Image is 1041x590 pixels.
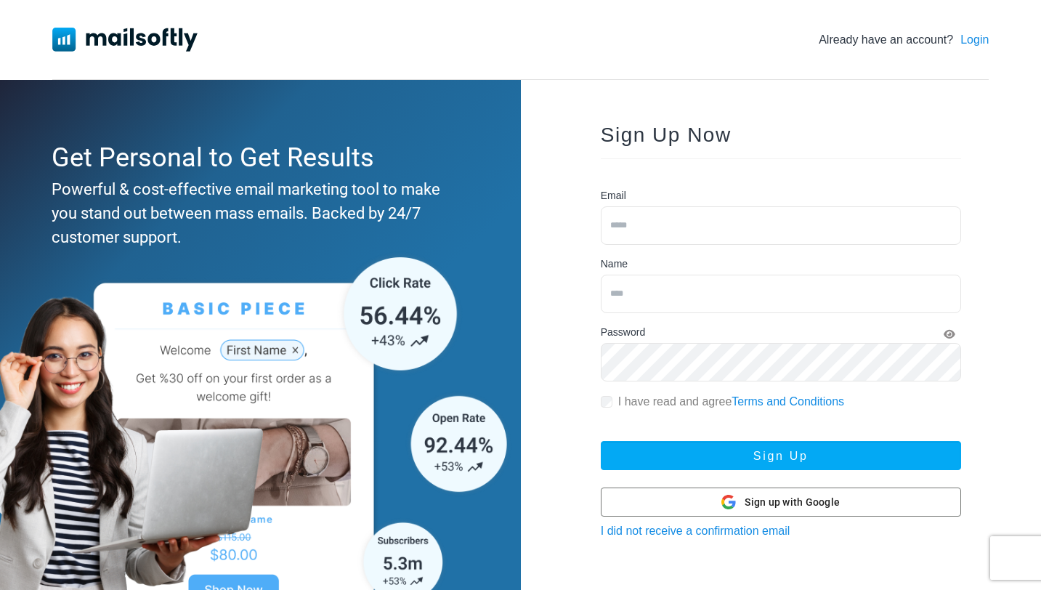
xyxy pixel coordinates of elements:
[52,177,462,249] div: Powerful & cost-effective email marketing tool to make you stand out between mass emails. Backed ...
[601,525,790,537] a: I did not receive a confirmation email
[52,138,462,177] div: Get Personal to Get Results
[52,28,198,51] img: Mailsoftly
[819,31,989,49] div: Already have an account?
[601,441,961,470] button: Sign Up
[601,325,645,340] label: Password
[601,256,628,272] label: Name
[745,495,840,510] span: Sign up with Google
[618,393,844,411] label: I have read and agree
[960,31,989,49] a: Login
[944,329,955,339] i: Show Password
[732,395,844,408] a: Terms and Conditions
[601,124,732,146] span: Sign Up Now
[601,488,961,517] button: Sign up with Google
[601,188,626,203] label: Email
